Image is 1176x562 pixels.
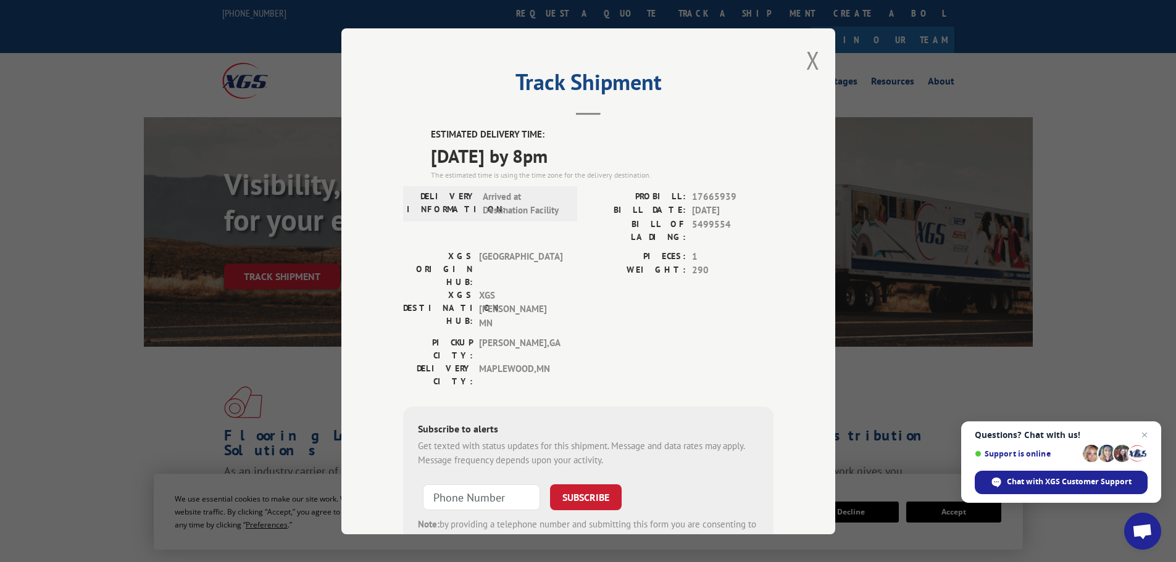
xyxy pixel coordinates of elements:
span: Arrived at Destination Facility [483,189,566,217]
span: Chat with XGS Customer Support [1007,476,1132,487]
span: [PERSON_NAME] , GA [479,336,562,362]
label: ESTIMATED DELIVERY TIME: [431,128,774,142]
div: Chat with XGS Customer Support [975,471,1148,494]
button: Close modal [806,44,820,76]
label: XGS ORIGIN HUB: [403,249,473,288]
div: Subscribe to alerts [418,421,759,439]
div: Get texted with status updates for this shipment. Message and data rates may apply. Message frequ... [418,439,759,467]
label: XGS DESTINATION HUB: [403,288,473,330]
h2: Track Shipment [403,73,774,97]
span: XGS [PERSON_NAME] MN [479,288,562,330]
div: Open chat [1124,513,1161,550]
span: [DATE] by 8pm [431,141,774,169]
label: PROBILL: [588,189,686,204]
label: WEIGHT: [588,263,686,278]
label: DELIVERY INFORMATION: [407,189,477,217]
span: [GEOGRAPHIC_DATA] [479,249,562,288]
span: Close chat [1137,428,1152,442]
div: The estimated time is using the time zone for the delivery destination. [431,169,774,180]
label: DELIVERY CITY: [403,362,473,388]
strong: Note: [418,518,440,530]
div: by providing a telephone number and submitting this form you are consenting to be contacted by SM... [418,518,759,560]
span: [DATE] [692,204,774,218]
span: MAPLEWOOD , MN [479,362,562,388]
span: 17665939 [692,189,774,204]
span: 1 [692,249,774,263]
span: 290 [692,263,774,278]
span: Questions? Chat with us! [975,430,1148,440]
label: BILL OF LADING: [588,217,686,243]
label: BILL DATE: [588,204,686,218]
span: Support is online [975,449,1078,458]
label: PICKUP CITY: [403,336,473,362]
input: Phone Number [423,484,540,510]
label: PIECES: [588,249,686,263]
button: SUBSCRIBE [550,484,622,510]
span: 5499554 [692,217,774,243]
